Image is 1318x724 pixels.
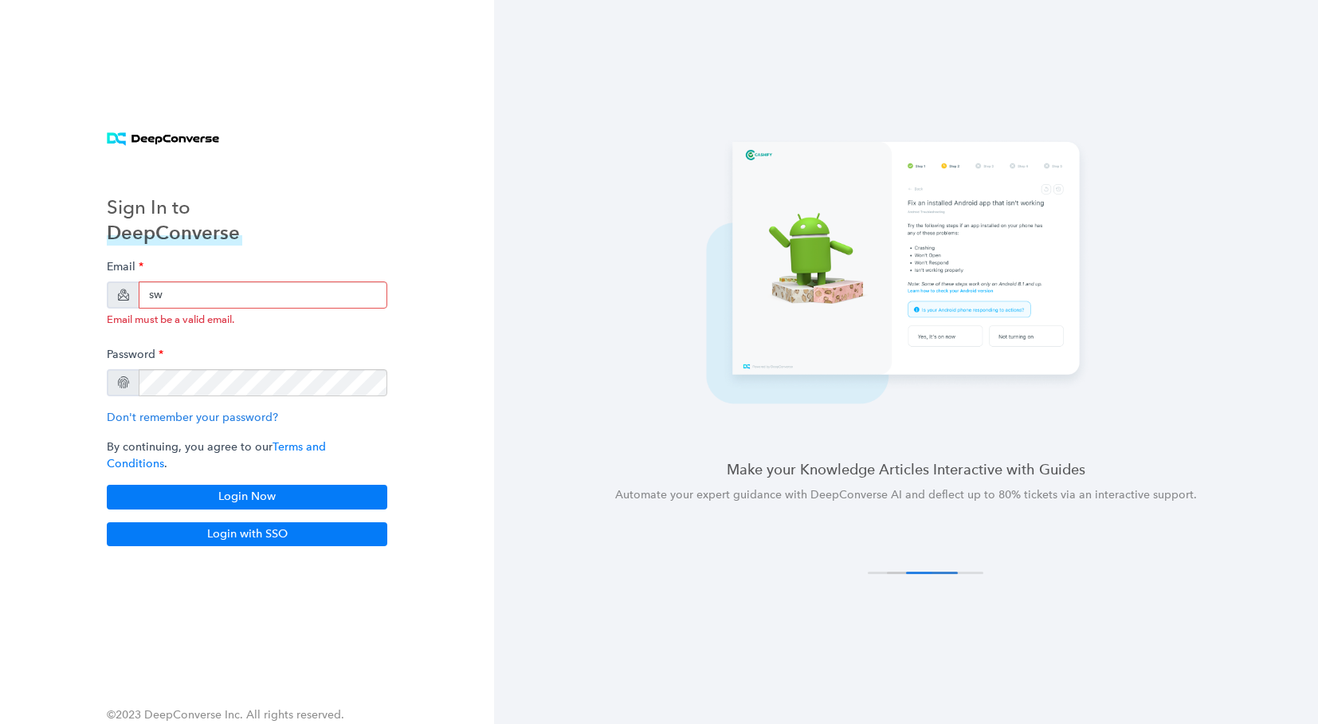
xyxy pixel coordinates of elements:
[868,572,920,574] button: 1
[532,459,1280,479] h4: Make your Knowledge Articles Interactive with Guides
[107,439,387,472] p: By continuing, you agree to our .
[107,220,242,246] h3: DeepConverse
[107,708,344,722] span: ©2023 DeepConverse Inc. All rights reserved.
[107,522,387,546] button: Login with SSO
[107,340,163,369] label: Password
[107,485,387,509] button: Login Now
[932,572,983,574] button: 4
[700,140,1112,421] img: carousel 3
[107,411,278,424] a: Don't remember your password?
[887,572,939,574] button: 2
[107,252,143,281] label: Email
[107,195,242,220] h3: Sign In to
[906,572,958,574] button: 3
[107,132,219,146] img: horizontal logo
[615,488,1197,502] span: Automate your expert guidance with DeepConverse AI and deflect up to 80% tickets via an interacti...
[107,312,387,327] div: Email must be a valid email.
